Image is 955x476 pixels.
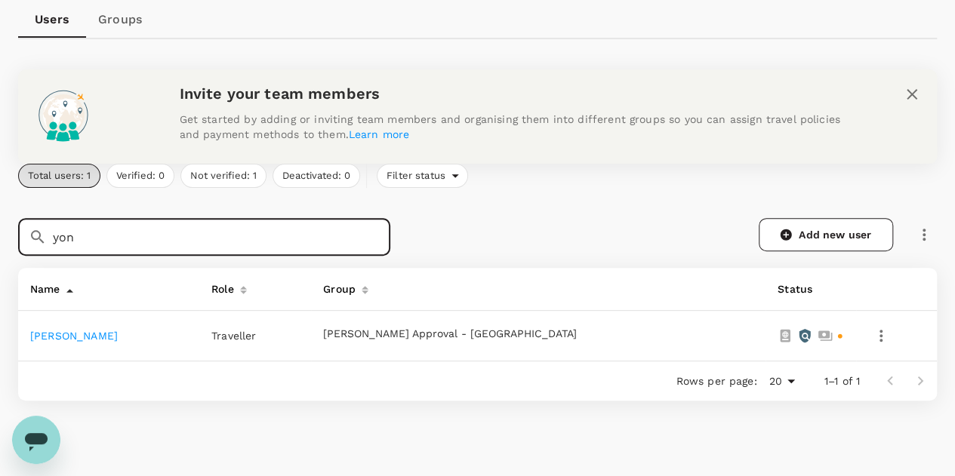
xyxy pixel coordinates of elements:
[86,2,154,38] a: Groups
[30,330,118,342] a: [PERSON_NAME]
[377,169,451,183] span: Filter status
[899,81,925,107] button: close
[24,274,60,298] div: Name
[211,330,256,342] span: Traveller
[317,274,356,298] div: Group
[273,164,360,188] button: Deactivated: 0
[106,164,174,188] button: Verified: 0
[323,328,577,340] button: [PERSON_NAME] Approval - [GEOGRAPHIC_DATA]
[759,218,893,251] a: Add new user
[53,218,390,256] input: Search for a user
[180,164,266,188] button: Not verified: 1
[824,373,860,388] p: 1–1 of 1
[18,164,100,188] button: Total users: 1
[18,2,86,38] a: Users
[349,128,410,140] a: Learn more
[676,373,756,388] p: Rows per page:
[12,416,60,464] iframe: Button to launch messaging window
[180,81,851,106] h6: Invite your team members
[180,112,851,142] p: Get started by adding or inviting team members and organising them into different groups so you c...
[762,370,799,392] div: 20
[766,268,856,311] th: Status
[377,164,468,188] div: Filter status
[205,274,234,298] div: Role
[30,81,97,148] img: onboarding-banner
